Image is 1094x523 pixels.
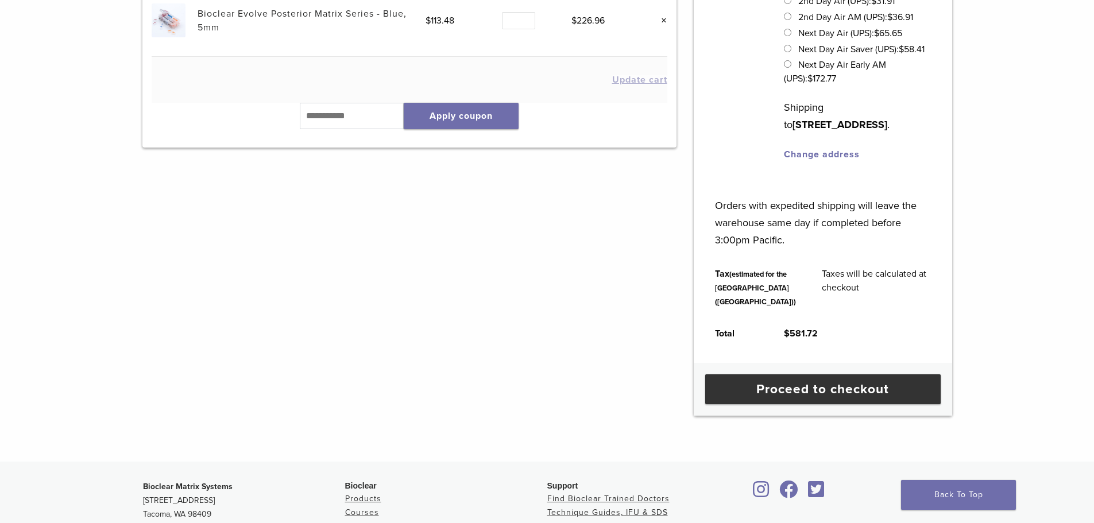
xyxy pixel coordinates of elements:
bdi: 58.41 [899,44,925,55]
button: Apply coupon [404,103,519,129]
bdi: 172.77 [807,73,836,84]
bdi: 113.48 [426,15,454,26]
a: Courses [345,507,379,517]
a: Bioclear [776,487,802,499]
label: Next Day Air Saver (UPS): [798,44,925,55]
a: Technique Guides, IFU & SDS [547,507,668,517]
a: Bioclear [805,487,829,499]
a: Bioclear [749,487,774,499]
span: Bioclear [345,481,377,490]
img: Bioclear Evolve Posterior Matrix Series - Blue, 5mm [152,3,185,37]
label: 2nd Day Air AM (UPS): [798,11,913,23]
span: Support [547,481,578,490]
td: Taxes will be calculated at checkout [809,258,944,317]
label: Next Day Air Early AM (UPS): [784,59,886,84]
a: Remove this item [652,13,667,28]
strong: Bioclear Matrix Systems [143,482,233,491]
strong: [STREET_ADDRESS] [793,118,887,131]
span: $ [887,11,892,23]
bdi: 581.72 [784,328,818,339]
a: Products [345,494,381,503]
th: Total [702,317,771,350]
a: Find Bioclear Trained Doctors [547,494,670,503]
span: $ [807,73,813,84]
bdi: 36.91 [887,11,913,23]
a: Proceed to checkout [705,374,941,404]
bdi: 226.96 [571,15,605,26]
span: $ [571,15,577,26]
a: Bioclear Evolve Posterior Matrix Series - Blue, 5mm [198,8,407,33]
p: Orders with expedited shipping will leave the warehouse same day if completed before 3:00pm Pacific. [715,180,930,249]
span: $ [426,15,431,26]
th: Tax [702,258,809,317]
button: Update cart [612,75,667,84]
small: (estimated for the [GEOGRAPHIC_DATA] ([GEOGRAPHIC_DATA])) [715,270,796,307]
span: $ [899,44,904,55]
label: Next Day Air (UPS): [798,28,902,39]
p: Shipping to . [784,99,930,133]
span: $ [874,28,879,39]
a: Change address [784,149,860,160]
a: Back To Top [901,480,1016,510]
span: $ [784,328,790,339]
bdi: 65.65 [874,28,902,39]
